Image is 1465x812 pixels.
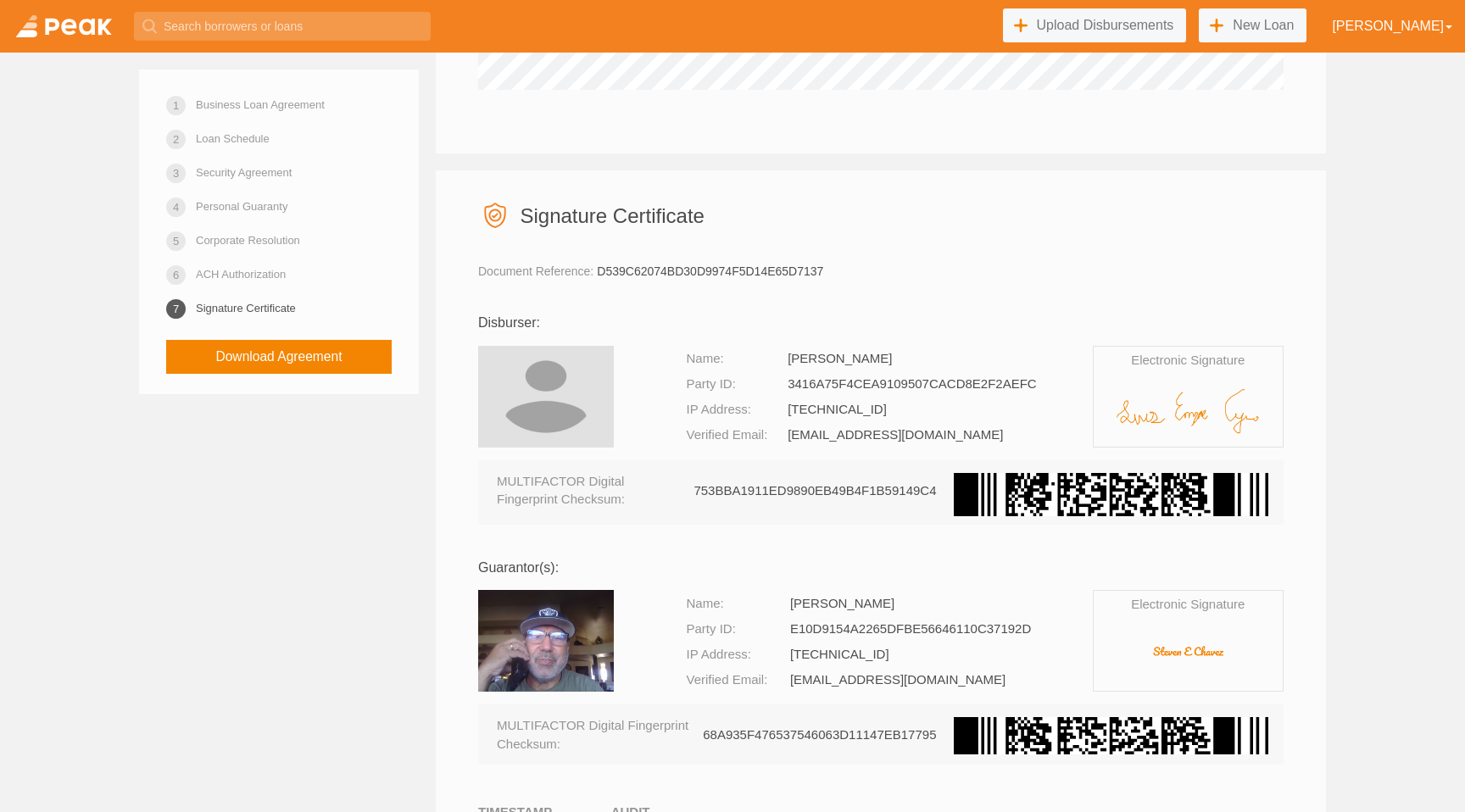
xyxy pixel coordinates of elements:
td: 68A935F476537546063D11147EB17795 [699,713,939,756]
a: Loan Schedule [196,124,270,153]
img: +HAZ9oAAAAGSURBVAMA%0AajOSEnQavhAAAAAASUVORK5CYII= [1098,622,1279,690]
td: [EMAIL_ADDRESS][DOMAIN_NAME] [784,422,1078,448]
td: 753BBA1911ED9890EB49B4F1B59149C4 [690,469,939,512]
td: Party ID: [683,371,785,397]
td: [TECHNICAL_ID] [784,397,1078,422]
a: Signature Certificate [196,293,296,323]
td: MULTIFACTOR Digital Fingerprint Checksum: [493,713,699,756]
a: Upload Disbursements [1003,8,1187,42]
a: Corporate Resolution [196,225,300,255]
span: Document Reference: [478,264,593,278]
td: Name: [683,590,787,615]
td: IP Address: [683,641,787,666]
td: Name: [683,346,785,371]
div: Electronic Signature [1098,351,1279,369]
div: Disburser: [478,314,1284,333]
img: wFf6qUIhPWS%0AIwAAAABJRU5ErkJggg== [1098,377,1279,445]
td: E10D9154A2265DFBE56646110C37192D [787,615,1079,641]
div: Guarantor(s): [478,559,1284,578]
a: Security Agreement [196,158,292,187]
img: disburser_photo-39c4f0720c0b9f829e3dc8b644228be492ea900026f4057974840d54b149bb5d.png [478,346,614,448]
img: yVmfrgAAAAGSURBVAMAOhkp9bOSciwAAAAASUVORK5CYII= [478,590,614,692]
span: D539C62074BD30D9974F5D14E65D7137 [597,264,823,278]
img: %0AVzqdnUSG1wQAAAAASUVORK5CYII= [954,717,1269,754]
td: [PERSON_NAME] [787,590,1079,615]
a: ACH Authorization [196,259,286,289]
td: [EMAIL_ADDRESS][DOMAIN_NAME] [787,666,1079,692]
td: MULTIFACTOR Digital Fingerprint Checksum: [493,469,690,512]
a: Business Loan Agreement [196,90,325,120]
div: Electronic Signature [1098,595,1279,613]
a: Download Agreement [166,340,392,374]
td: [PERSON_NAME] [784,346,1078,371]
td: Party ID: [683,615,787,641]
td: 3416A75F4CEA9109507CACD8E2F2AEFC [784,371,1078,397]
td: Verified Email: [683,666,787,692]
td: [TECHNICAL_ID] [787,641,1079,666]
h3: Signature Certificate [520,205,704,227]
td: IP Address: [683,397,785,422]
img: 31P3n3P6AUQn%0Aog2+wAIBAAAAAElFTkSuQmCC [954,473,1269,515]
a: Personal Guaranty [196,192,287,221]
input: Search borrowers or loans [134,12,431,41]
a: New Loan [1199,8,1306,42]
td: Verified Email: [683,422,785,448]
